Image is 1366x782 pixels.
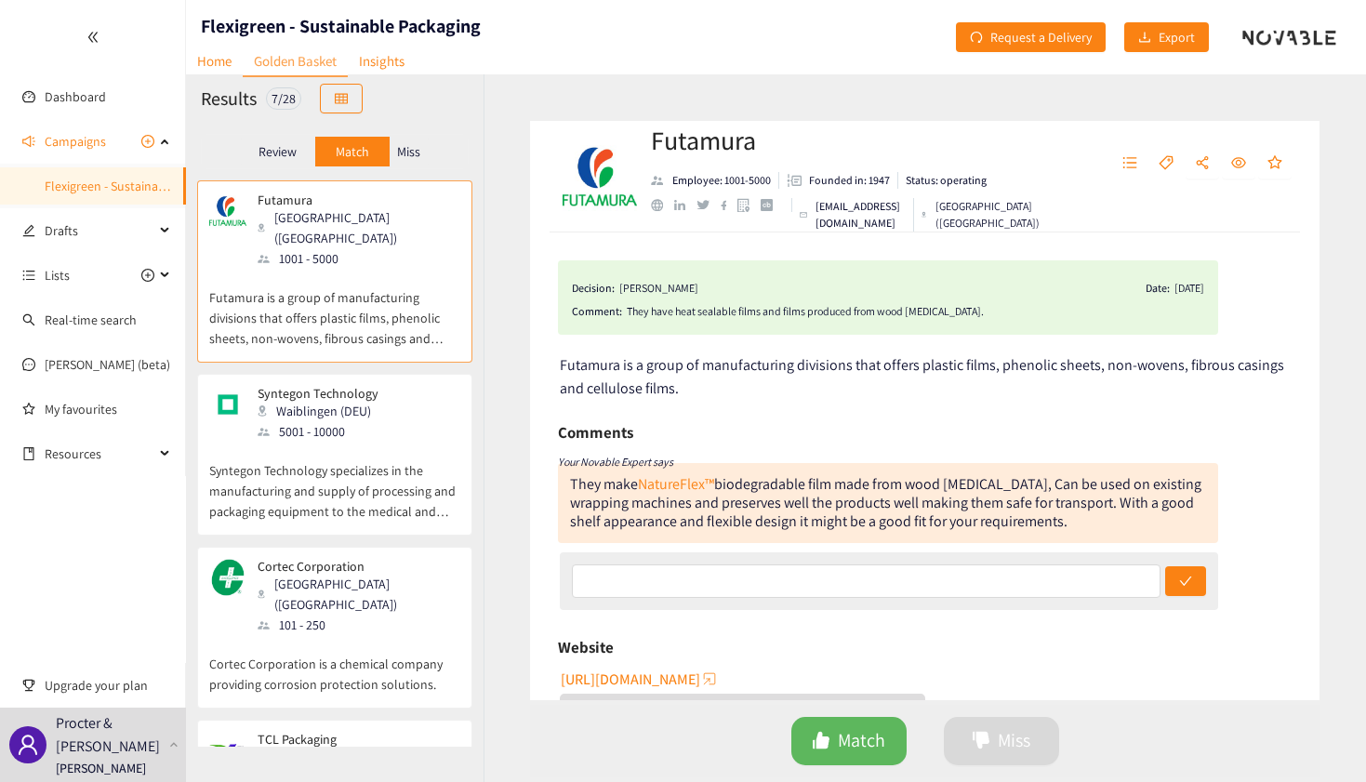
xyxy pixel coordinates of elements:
[56,758,146,778] p: [PERSON_NAME]
[209,635,460,695] p: Cortec Corporation is a chemical company providing corrosion protection solutions.
[201,86,257,112] h2: Results
[809,172,890,189] p: Founded in: 1947
[258,574,458,615] div: [GEOGRAPHIC_DATA] ([GEOGRAPHIC_DATA])
[898,172,987,189] li: Status
[45,391,171,428] a: My favourites
[570,474,1201,531] div: They make biodegradable film made from wood [MEDICAL_DATA], Can be used on existing wrapping mach...
[335,92,348,107] span: table
[990,27,1092,47] span: Request a Delivery
[561,664,719,694] button: [URL][DOMAIN_NAME]
[816,198,906,232] p: [EMAIL_ADDRESS][DOMAIN_NAME]
[258,401,390,421] div: Waiblingen (DEU)
[45,435,154,472] span: Resources
[397,144,420,159] p: Miss
[45,178,233,194] a: Flexigreen - Sustainable Packaging
[258,421,390,442] div: 5001 - 10000
[186,46,243,75] a: Home
[922,198,1044,232] div: [GEOGRAPHIC_DATA] ([GEOGRAPHIC_DATA])
[45,257,70,294] span: Lists
[1195,155,1210,172] span: share-alt
[22,224,35,237] span: edit
[209,269,460,349] p: Futamura is a group of manufacturing divisions that offers plastic films, phenolic sheets, non-wo...
[201,13,481,39] h1: Flexigreen - Sustainable Packaging
[258,615,458,635] div: 101 - 250
[22,447,35,460] span: book
[651,122,996,159] h2: Futamura
[674,200,696,211] a: linkedin
[1174,279,1204,298] div: [DATE]
[243,46,348,77] a: Golden Basket
[651,172,779,189] li: Employees
[619,279,698,298] div: [PERSON_NAME]
[558,418,633,446] h6: Comments
[791,717,907,765] button: likeMatch
[17,734,39,756] span: user
[812,731,830,752] span: like
[761,199,784,211] a: crunchbase
[141,269,154,282] span: plus-circle
[258,386,378,401] p: Syntegon Technology
[266,87,301,110] div: 7 / 28
[563,139,637,214] img: Company Logo
[1165,566,1206,596] button: check
[906,172,987,189] p: Status: operating
[336,144,369,159] p: Match
[1159,155,1174,172] span: tag
[258,559,447,574] p: Cortec Corporation
[1122,155,1137,172] span: unordered-list
[998,726,1030,755] span: Miss
[721,200,738,210] a: facebook
[627,302,1204,321] div: They have heat sealable films and films produced from wood [MEDICAL_DATA].
[651,199,674,211] a: website
[45,667,171,704] span: Upgrade your plan
[944,717,1059,765] button: dislikeMiss
[45,356,170,373] a: [PERSON_NAME] (beta)
[320,84,363,113] button: table
[259,144,297,159] p: Review
[56,711,162,758] p: Procter & [PERSON_NAME]
[1159,27,1195,47] span: Export
[22,269,35,282] span: unordered-list
[258,192,447,207] p: Futamura
[22,679,35,692] span: trophy
[638,474,714,494] a: NatureFlex™
[209,732,246,769] img: Snapshot of the company's website
[258,207,458,248] div: [GEOGRAPHIC_DATA] ([GEOGRAPHIC_DATA])
[970,31,983,46] span: redo
[209,386,246,423] img: Snapshot of the company's website
[1063,581,1366,782] iframe: Chat Widget
[45,123,106,160] span: Campaigns
[45,88,106,105] a: Dashboard
[1149,149,1183,179] button: tag
[737,198,761,212] a: google maps
[779,172,898,189] li: Founded in year
[572,302,622,321] span: Comment:
[838,726,885,755] span: Match
[209,442,460,522] p: Syntegon Technology specializes in the manufacturing and supply of processing and packaging equip...
[561,668,700,691] span: [URL][DOMAIN_NAME]
[696,200,720,209] a: twitter
[209,192,246,230] img: Snapshot of the company's website
[209,559,246,596] img: Snapshot of the company's website
[558,455,673,469] i: Your Novable Expert says
[1146,279,1170,298] span: Date:
[258,248,458,269] div: 1001 - 5000
[1138,31,1151,46] span: download
[348,46,416,75] a: Insights
[86,31,99,44] span: double-left
[1186,149,1219,179] button: share-alt
[141,135,154,148] span: plus-circle
[956,22,1106,52] button: redoRequest a Delivery
[572,279,615,298] span: Decision:
[45,311,137,328] a: Real-time search
[560,355,1284,398] span: Futamura is a group of manufacturing divisions that offers plastic films, phenolic sheets, non-wo...
[672,172,771,189] p: Employee: 1001-5000
[1124,22,1209,52] button: downloadExport
[22,135,35,148] span: sound
[45,212,154,249] span: Drafts
[1113,149,1147,179] button: unordered-list
[558,633,614,661] h6: Website
[1258,149,1292,179] button: star
[1179,575,1192,590] span: check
